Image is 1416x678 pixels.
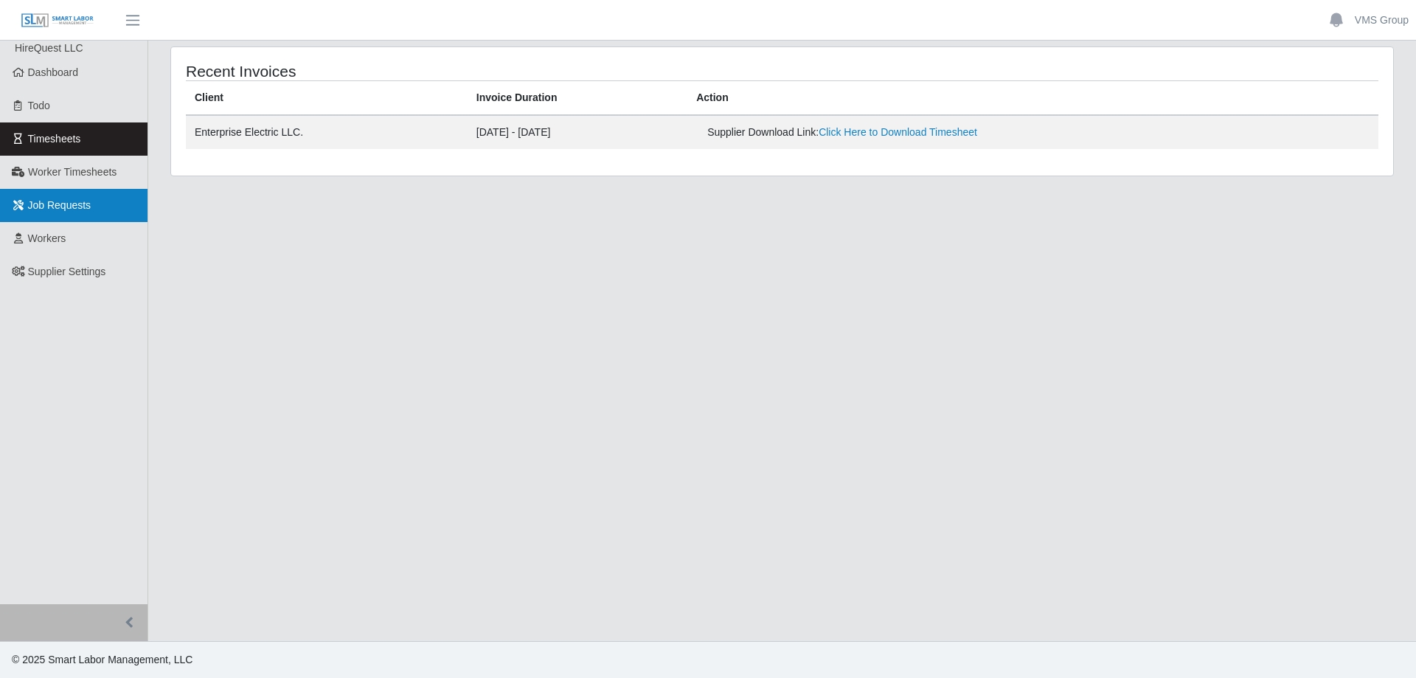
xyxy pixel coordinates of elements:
[21,13,94,29] img: SLM Logo
[687,81,1378,116] th: Action
[186,62,670,80] h4: Recent Invoices
[28,66,79,78] span: Dashboard
[12,654,192,665] span: © 2025 Smart Labor Management, LLC
[468,81,687,116] th: Invoice Duration
[468,115,687,149] td: [DATE] - [DATE]
[28,100,50,111] span: Todo
[28,199,91,211] span: Job Requests
[819,126,977,138] a: Click Here to Download Timesheet
[1355,13,1409,28] a: VMS Group
[15,42,83,54] span: HireQuest LLC
[28,166,117,178] span: Worker Timesheets
[28,133,81,145] span: Timesheets
[28,266,106,277] span: Supplier Settings
[28,232,66,244] span: Workers
[186,115,468,149] td: Enterprise Electric LLC.
[707,125,1134,140] div: Supplier Download Link:
[186,81,468,116] th: Client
